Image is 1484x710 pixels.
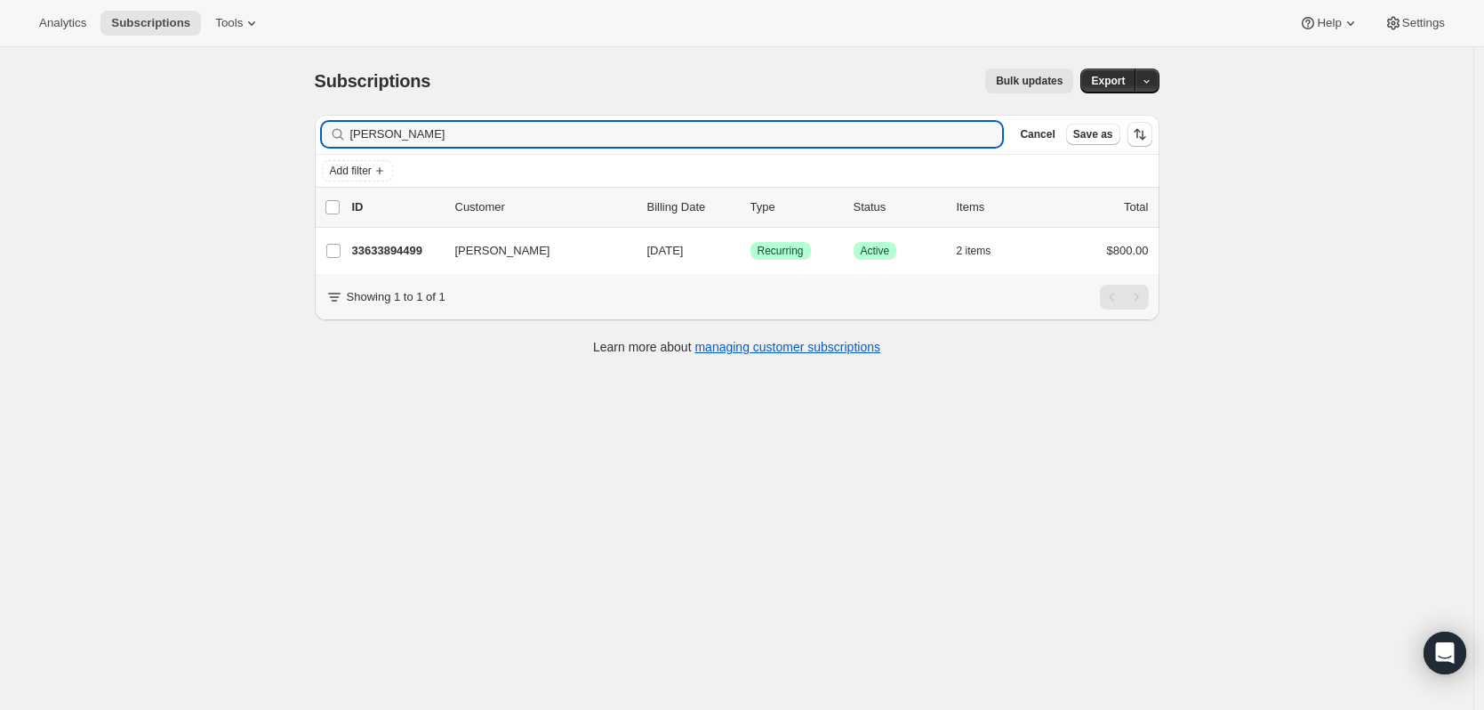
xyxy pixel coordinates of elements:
span: Subscriptions [315,71,431,91]
button: Bulk updates [985,69,1073,93]
span: Bulk updates [996,74,1063,88]
p: Showing 1 to 1 of 1 [347,288,445,306]
div: IDCustomerBilling DateTypeStatusItemsTotal [352,198,1149,216]
nav: Pagination [1100,285,1149,310]
p: 33633894499 [352,242,441,260]
span: Save as [1073,127,1113,141]
button: Settings [1374,11,1456,36]
span: 2 items [957,244,991,258]
button: Add filter [322,160,393,182]
button: Tools [205,11,271,36]
button: Save as [1066,124,1120,145]
button: Analytics [28,11,97,36]
div: 33633894499[PERSON_NAME][DATE]SuccessRecurringSuccessActive2 items$800.00 [352,238,1149,263]
span: Add filter [330,164,372,178]
span: Export [1091,74,1125,88]
span: Subscriptions [111,16,190,30]
span: [PERSON_NAME] [455,242,550,260]
button: 2 items [957,238,1011,263]
span: Analytics [39,16,86,30]
button: [PERSON_NAME] [445,237,622,265]
a: managing customer subscriptions [694,340,880,354]
span: Active [861,244,890,258]
p: Learn more about [593,338,880,356]
span: [DATE] [647,244,684,257]
p: Status [854,198,943,216]
div: Type [750,198,839,216]
span: Recurring [758,244,804,258]
button: Sort the results [1127,122,1152,147]
button: Subscriptions [100,11,201,36]
span: Cancel [1020,127,1055,141]
p: Customer [455,198,633,216]
span: Help [1317,16,1341,30]
p: Billing Date [647,198,736,216]
div: Open Intercom Messenger [1424,632,1466,674]
div: Items [957,198,1046,216]
input: Filter subscribers [350,122,1003,147]
button: Help [1288,11,1369,36]
p: Total [1124,198,1148,216]
button: Cancel [1013,124,1062,145]
button: Export [1080,69,1135,93]
span: Tools [215,16,243,30]
span: Settings [1402,16,1445,30]
span: $800.00 [1107,244,1149,257]
p: ID [352,198,441,216]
